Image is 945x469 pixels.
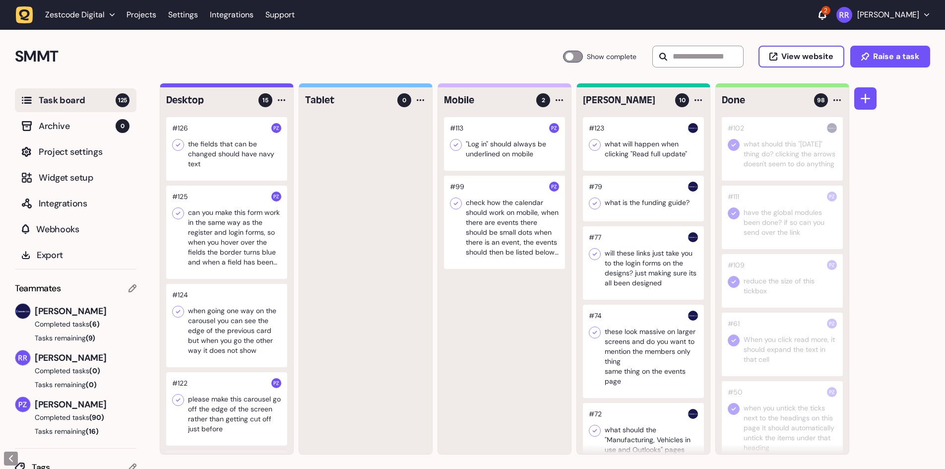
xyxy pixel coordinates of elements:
[688,182,698,192] img: Harry Robinson
[15,88,136,112] button: Task board125
[15,140,136,164] button: Project settings
[271,192,281,201] img: Paris Zisis
[15,243,136,267] button: Export
[873,53,919,61] span: Raise a task
[35,304,136,318] span: [PERSON_NAME]
[542,96,545,105] span: 2
[305,93,390,107] h4: Tablet
[15,366,128,376] button: Completed tasks(0)
[15,45,563,68] h2: SMMT
[15,333,136,343] button: Tasks remaining(9)
[758,46,844,67] button: View website
[722,93,807,107] h4: Done
[126,6,156,24] a: Projects
[86,334,95,342] span: (9)
[116,119,129,133] span: 0
[86,427,99,436] span: (16)
[827,387,837,397] img: Paris Zisis
[549,123,559,133] img: Paris Zisis
[89,366,100,375] span: (0)
[39,171,129,185] span: Widget setup
[821,6,830,15] div: 2
[35,398,136,411] span: [PERSON_NAME]
[37,248,129,262] span: Export
[15,319,128,329] button: Completed tasks(6)
[271,123,281,133] img: Paris Zisis
[262,96,268,105] span: 15
[679,96,686,105] span: 10
[688,123,698,133] img: Harry Robinson
[781,53,833,61] span: View website
[89,320,100,329] span: (6)
[15,397,30,412] img: Paris Zisis
[15,304,30,319] img: Harry Robinson
[827,192,837,201] img: Paris Zisis
[15,281,61,295] span: Teammates
[15,217,136,241] button: Webhooks
[39,119,116,133] span: Archive
[827,319,837,329] img: Paris Zisis
[168,6,198,24] a: Settings
[836,7,852,23] img: Riki-leigh Robinson
[402,96,406,105] span: 0
[15,192,136,215] button: Integrations
[16,6,121,24] button: Zestcode Digital
[857,10,919,20] p: [PERSON_NAME]
[39,145,129,159] span: Project settings
[688,232,698,242] img: Harry Robinson
[817,96,825,105] span: 98
[15,426,136,436] button: Tasks remaining(16)
[265,10,295,20] a: Support
[583,93,668,107] h4: Harry
[36,222,129,236] span: Webhooks
[549,182,559,192] img: Paris Zisis
[850,46,930,67] button: Raise a task
[827,123,837,133] img: Harry Robinson
[587,51,636,63] span: Show complete
[166,93,252,107] h4: Desktop
[210,6,253,24] a: Integrations
[86,380,97,389] span: (0)
[45,10,105,20] span: Zestcode Digital
[827,260,837,270] img: Paris Zisis
[688,409,698,419] img: Harry Robinson
[15,412,128,422] button: Completed tasks(90)
[39,93,116,107] span: Task board
[116,93,129,107] span: 125
[15,350,30,365] img: Riki-leigh Robinson
[39,197,129,210] span: Integrations
[89,413,104,422] span: (90)
[15,114,136,138] button: Archive0
[15,380,136,390] button: Tasks remaining(0)
[836,7,929,23] button: [PERSON_NAME]
[271,378,281,388] img: Paris Zisis
[444,93,529,107] h4: Mobile
[15,166,136,190] button: Widget setup
[35,351,136,365] span: [PERSON_NAME]
[688,311,698,321] img: Harry Robinson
